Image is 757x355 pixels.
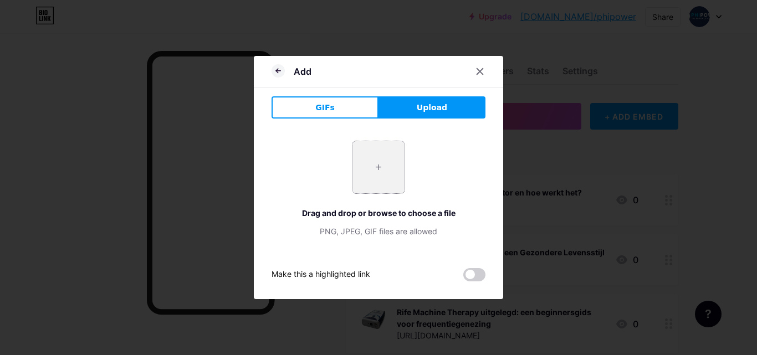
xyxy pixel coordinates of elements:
div: Add [294,65,311,78]
div: Make this a highlighted link [272,268,370,281]
span: Upload [417,102,447,114]
div: PNG, JPEG, GIF files are allowed [272,225,485,237]
span: GIFs [315,102,335,114]
button: Upload [378,96,485,119]
div: Drag and drop or browse to choose a file [272,207,485,219]
button: GIFs [272,96,378,119]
